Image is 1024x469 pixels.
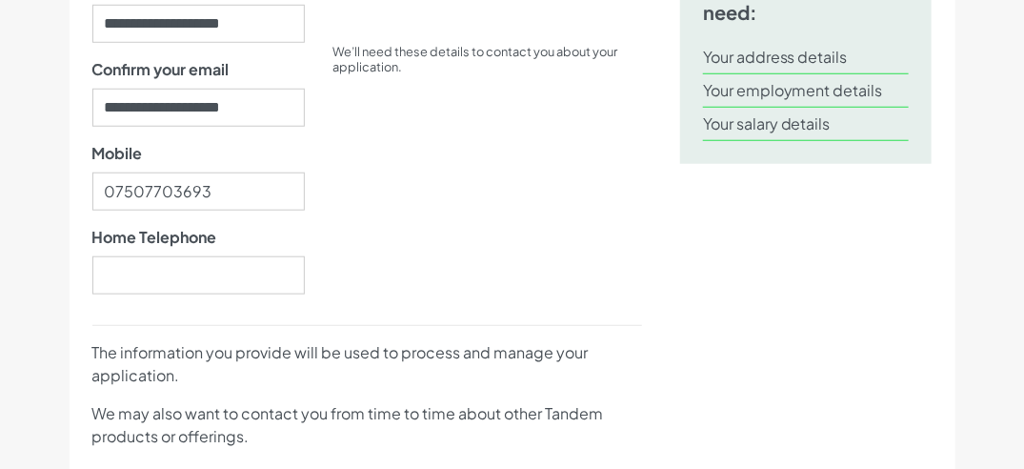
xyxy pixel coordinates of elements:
label: Home Telephone [92,226,217,249]
p: We may also want to contact you from time to time about other Tandem products or offerings. [92,402,642,448]
small: We’ll need these details to contact you about your application. [333,44,618,74]
label: Mobile [92,142,143,165]
p: The information you provide will be used to process and manage your application. [92,341,642,387]
li: Your salary details [703,108,910,141]
label: Confirm your email [92,58,230,81]
li: Your employment details [703,74,910,108]
li: Your address details [703,41,910,74]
